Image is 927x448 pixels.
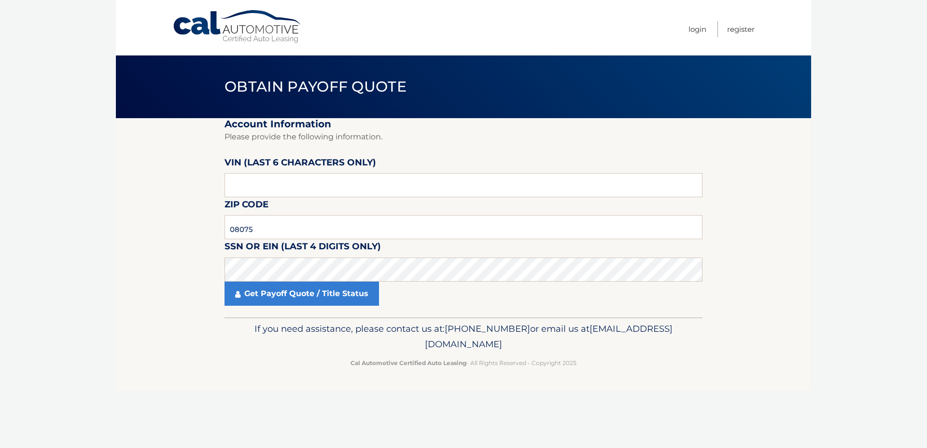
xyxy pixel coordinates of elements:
label: SSN or EIN (last 4 digits only) [225,239,381,257]
span: [PHONE_NUMBER] [445,323,530,334]
p: If you need assistance, please contact us at: or email us at [231,321,696,352]
a: Login [688,21,706,37]
strong: Cal Automotive Certified Auto Leasing [351,359,466,367]
a: Cal Automotive [172,10,303,44]
p: Please provide the following information. [225,130,702,144]
label: Zip Code [225,197,268,215]
label: VIN (last 6 characters only) [225,155,376,173]
p: - All Rights Reserved - Copyright 2025 [231,358,696,368]
span: Obtain Payoff Quote [225,78,407,95]
a: Get Payoff Quote / Title Status [225,282,379,306]
a: Register [727,21,755,37]
h2: Account Information [225,118,702,130]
